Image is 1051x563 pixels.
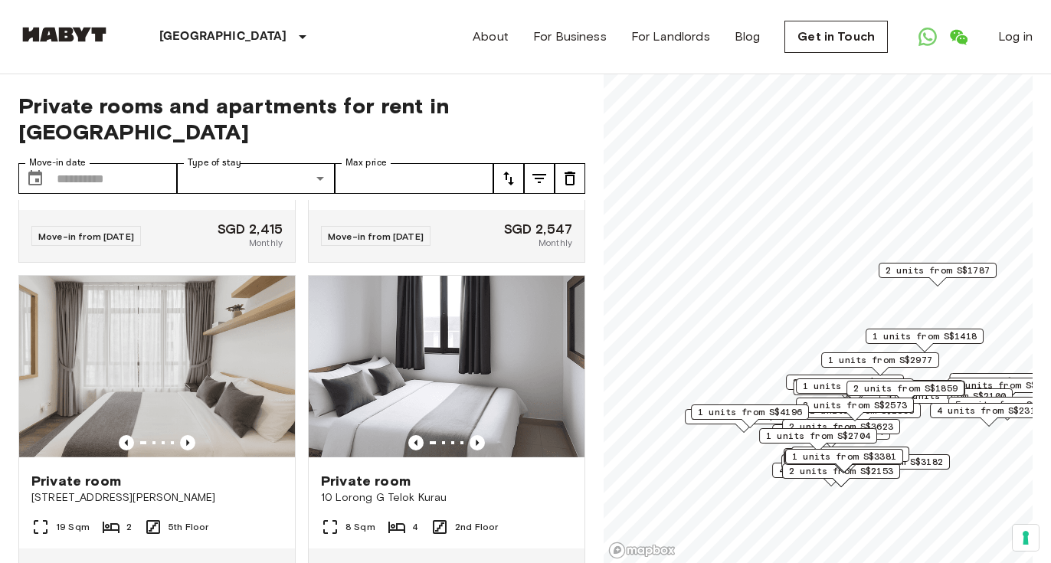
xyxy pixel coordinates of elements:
a: For Landlords [631,28,710,46]
button: tune [555,163,585,194]
label: Max price [345,156,387,169]
label: Move-in date [29,156,86,169]
a: Open WeChat [943,21,974,52]
span: SGD 2,415 [218,222,283,236]
span: 2 units from S$1787 [886,263,990,277]
div: Map marker [772,463,890,486]
div: Map marker [832,454,950,478]
span: 8 Sqm [345,520,375,534]
div: Map marker [796,398,914,421]
div: Map marker [759,428,877,452]
span: 1 units from S$4196 [698,405,802,419]
span: 1 units from S$4200 [798,447,902,461]
span: 3 units from S$2573 [803,398,907,412]
div: Map marker [785,449,903,473]
div: Map marker [866,329,984,352]
button: tune [524,163,555,194]
button: Choose date [20,163,51,194]
button: Your consent preferences for tracking technologies [1013,525,1039,551]
span: 1 units from S$1418 [873,329,977,343]
img: Habyt [18,27,110,42]
span: 2 units from S$2100 [902,389,1006,403]
p: [GEOGRAPHIC_DATA] [159,28,287,46]
span: 2 units from S$3623 [789,420,893,434]
div: Map marker [879,263,997,286]
div: Map marker [930,403,1048,427]
div: Map marker [685,409,803,433]
a: Open WhatsApp [912,21,943,52]
span: 2nd Floor [455,520,498,534]
span: 4 [412,520,418,534]
span: 3 units from S$1985 [793,375,897,389]
span: [STREET_ADDRESS][PERSON_NAME] [31,490,283,506]
span: Private room [31,472,121,490]
span: 1 units from S$3381 [792,450,896,463]
span: 4 units from S$2310 [937,404,1041,417]
a: For Business [533,28,607,46]
div: Map marker [796,378,914,402]
span: Move-in from [DATE] [38,231,134,242]
button: Previous image [180,435,195,450]
span: 5th Floor [169,520,208,534]
span: 2 [126,520,132,534]
span: 4 units from S$1680 [779,463,883,477]
span: 10 Lorong G Telok Kurau [321,490,572,506]
div: Map marker [793,380,916,404]
span: 1 units from S$3024 [803,379,907,393]
a: Blog [735,28,761,46]
div: Map marker [895,388,1013,412]
span: Private rooms and apartments for rent in [GEOGRAPHIC_DATA] [18,93,585,145]
button: Previous image [119,435,134,450]
span: Private room [321,472,411,490]
div: Map marker [821,352,939,376]
span: 1 units from S$2977 [828,353,932,367]
div: Map marker [846,380,964,404]
a: Get in Touch [784,21,888,53]
div: Map marker [791,447,909,470]
button: Previous image [408,435,424,450]
label: Type of stay [188,156,241,169]
button: tune [493,163,524,194]
div: Map marker [781,454,899,478]
div: Map marker [784,450,902,473]
span: 1 units from S$2704 [766,429,870,443]
span: Monthly [539,236,572,250]
div: Map marker [782,463,900,487]
div: Map marker [784,448,902,472]
div: Map marker [846,381,964,404]
div: Map marker [786,375,904,398]
span: 1 units from S$3182 [839,455,943,469]
a: About [473,28,509,46]
span: 19 Sqm [56,520,90,534]
a: Log in [998,28,1033,46]
span: Move-in from [DATE] [328,231,424,242]
img: Marketing picture of unit SG-01-002-008-01 [19,276,295,460]
div: Map marker [691,404,809,428]
div: Map marker [782,419,900,443]
button: Previous image [470,435,485,450]
div: Map marker [803,403,921,427]
a: Mapbox logo [608,542,676,559]
span: Monthly [249,236,283,250]
img: Marketing picture of unit SG-01-029-002-04 [309,276,584,460]
span: 2 units from S$1859 [853,381,958,395]
div: Map marker [847,381,965,404]
span: SGD 2,547 [504,222,572,236]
